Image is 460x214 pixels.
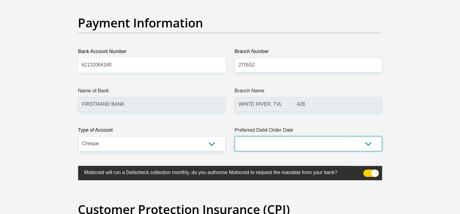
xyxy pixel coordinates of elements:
[235,58,382,73] input: Branch Number
[235,127,382,136] label: Preferred Debit Order Date
[78,87,226,97] label: Name of Bank
[78,97,226,112] input: Name of Bank
[78,58,226,73] input: Bank Account Number
[78,166,352,178] label: Mobicred will run a Debicheck collection monthly, do you authorise Mobicred to request the mandat...
[78,127,226,136] label: Type of Account
[78,16,382,30] h2: Payment Information
[235,48,382,58] label: Branch Number
[78,48,226,58] label: Bank Account Number
[235,97,382,112] input: Branch Name
[235,87,382,97] label: Branch Name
